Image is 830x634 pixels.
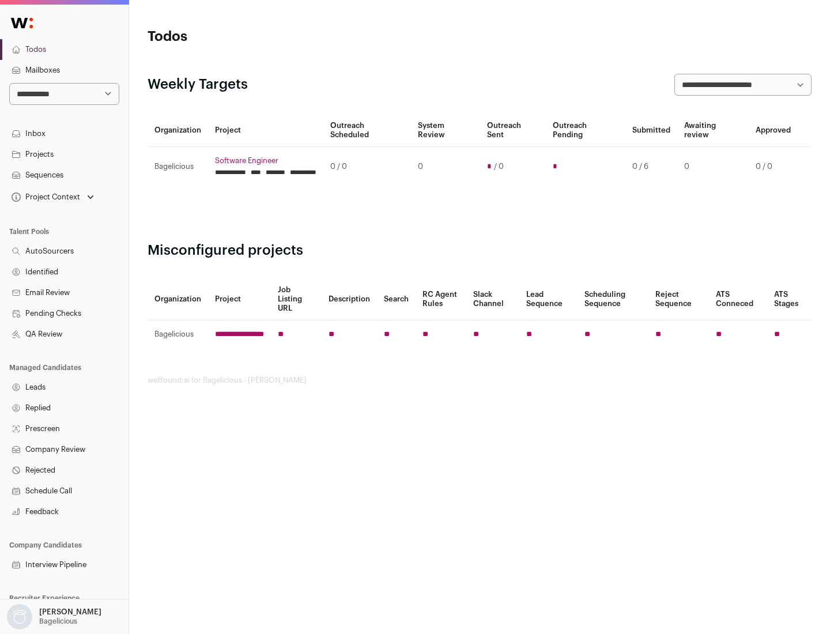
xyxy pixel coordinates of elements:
[749,114,798,147] th: Approved
[148,28,369,46] h1: Todos
[519,278,578,320] th: Lead Sequence
[148,76,248,94] h2: Weekly Targets
[411,147,480,187] td: 0
[377,278,416,320] th: Search
[148,147,208,187] td: Bagelicious
[677,147,749,187] td: 0
[466,278,519,320] th: Slack Channel
[323,147,411,187] td: 0 / 0
[546,114,625,147] th: Outreach Pending
[494,162,504,171] span: / 0
[322,278,377,320] th: Description
[767,278,812,320] th: ATS Stages
[7,604,32,629] img: nopic.png
[416,278,466,320] th: RC Agent Rules
[271,278,322,320] th: Job Listing URL
[39,617,77,626] p: Bagelicious
[323,114,411,147] th: Outreach Scheduled
[148,278,208,320] th: Organization
[148,241,812,260] h2: Misconfigured projects
[208,278,271,320] th: Project
[677,114,749,147] th: Awaiting review
[148,376,812,385] footer: wellfound:ai for Bagelicious - [PERSON_NAME]
[215,156,316,165] a: Software Engineer
[480,114,546,147] th: Outreach Sent
[9,193,80,202] div: Project Context
[749,147,798,187] td: 0 / 0
[5,604,104,629] button: Open dropdown
[625,114,677,147] th: Submitted
[148,114,208,147] th: Organization
[208,114,323,147] th: Project
[5,12,39,35] img: Wellfound
[411,114,480,147] th: System Review
[709,278,767,320] th: ATS Conneced
[39,607,101,617] p: [PERSON_NAME]
[9,189,96,205] button: Open dropdown
[625,147,677,187] td: 0 / 6
[148,320,208,349] td: Bagelicious
[578,278,648,320] th: Scheduling Sequence
[648,278,710,320] th: Reject Sequence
